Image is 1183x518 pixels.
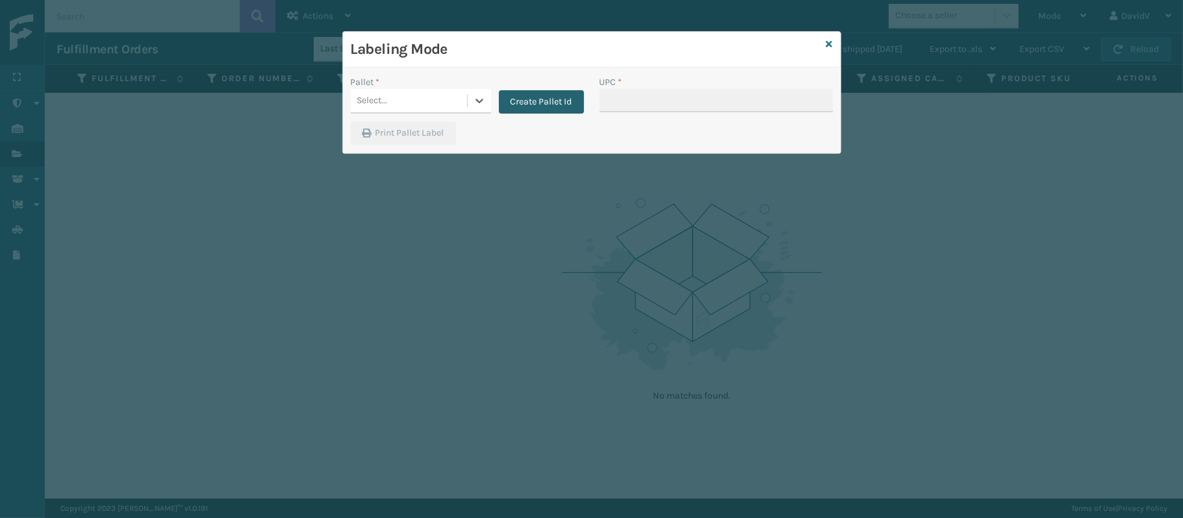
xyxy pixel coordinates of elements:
button: Create Pallet Id [499,90,584,114]
div: Select... [357,94,388,108]
h3: Labeling Mode [351,40,821,59]
label: UPC [600,75,622,89]
label: Pallet [351,75,380,89]
button: Print Pallet Label [351,121,456,145]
